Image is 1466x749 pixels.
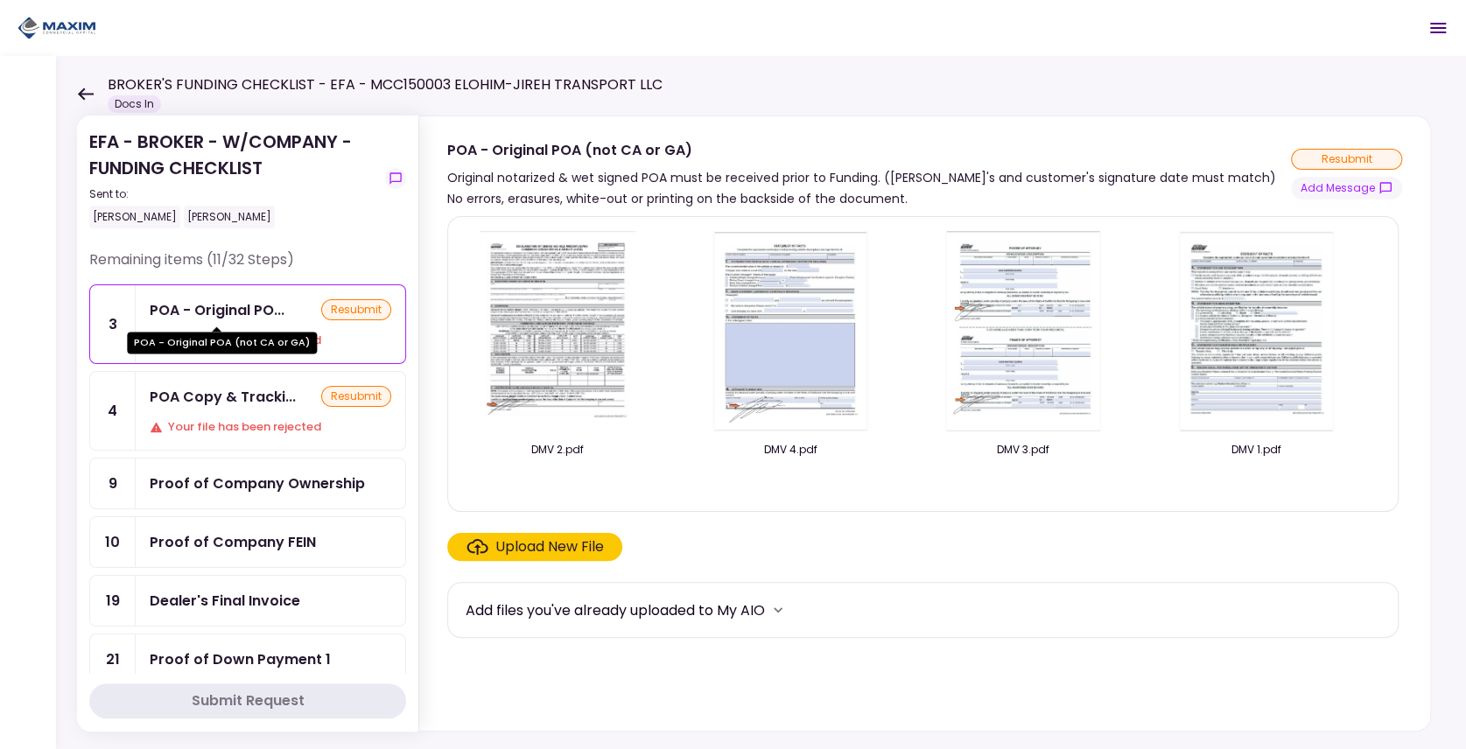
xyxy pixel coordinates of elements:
[108,74,663,95] h1: BROKER'S FUNDING CHECKLIST - EFA - MCC150003 ELOHIM-JIREH TRANSPORT LLC
[765,597,791,623] button: more
[127,332,317,353] div: POA - Original POA (not CA or GA)
[466,442,649,458] div: DMV 2.pdf
[321,299,391,320] div: resubmit
[90,517,136,567] div: 10
[89,186,378,202] div: Sent to:
[931,442,1115,458] div: DMV 3.pdf
[89,371,406,451] a: 4POA Copy & Tracking ReceiptresubmitYour file has been rejected
[150,418,391,436] div: Your file has been rejected
[89,633,406,685] a: 21Proof of Down Payment 1
[89,458,406,509] a: 9Proof of Company Ownership
[90,458,136,508] div: 9
[89,516,406,568] a: 10Proof of Company FEIN
[385,168,406,189] button: show-messages
[89,284,406,364] a: 3POA - Original POA (not CA or GA)resubmitYour file has been rejected
[150,472,365,494] div: Proof of Company Ownership
[184,206,275,228] div: [PERSON_NAME]
[90,372,136,450] div: 4
[89,129,378,228] div: EFA - BROKER - W/COMPANY - FUNDING CHECKLIST
[466,599,765,621] div: Add files you've already uploaded to My AIO
[108,95,161,113] div: Docs In
[150,386,296,408] div: POA Copy & Tracking Receipt
[89,683,406,718] button: Submit Request
[89,249,406,284] div: Remaining items (11/32 Steps)
[89,575,406,626] a: 19Dealer's Final Invoice
[150,531,316,553] div: Proof of Company FEIN
[89,206,180,228] div: [PERSON_NAME]
[150,648,331,670] div: Proof of Down Payment 1
[90,634,136,684] div: 21
[150,299,284,321] div: POA - Original POA (not CA or GA)
[447,167,1291,209] div: Original notarized & wet signed POA must be received prior to Funding. ([PERSON_NAME]'s and custo...
[18,15,96,41] img: Partner icon
[150,590,300,612] div: Dealer's Final Invoice
[1291,149,1402,170] div: resubmit
[447,139,1291,161] div: POA - Original POA (not CA or GA)
[495,536,604,557] div: Upload New File
[447,533,622,561] span: Click here to upload the required document
[418,115,1431,731] div: POA - Original POA (not CA or GA)Original notarized & wet signed POA must be received prior to Fu...
[698,442,882,458] div: DMV 4.pdf
[1164,442,1348,458] div: DMV 1.pdf
[90,285,136,363] div: 3
[90,576,136,626] div: 19
[1417,7,1459,49] button: Open menu
[1291,177,1402,199] button: show-messages
[321,386,391,407] div: resubmit
[192,690,305,711] div: Submit Request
